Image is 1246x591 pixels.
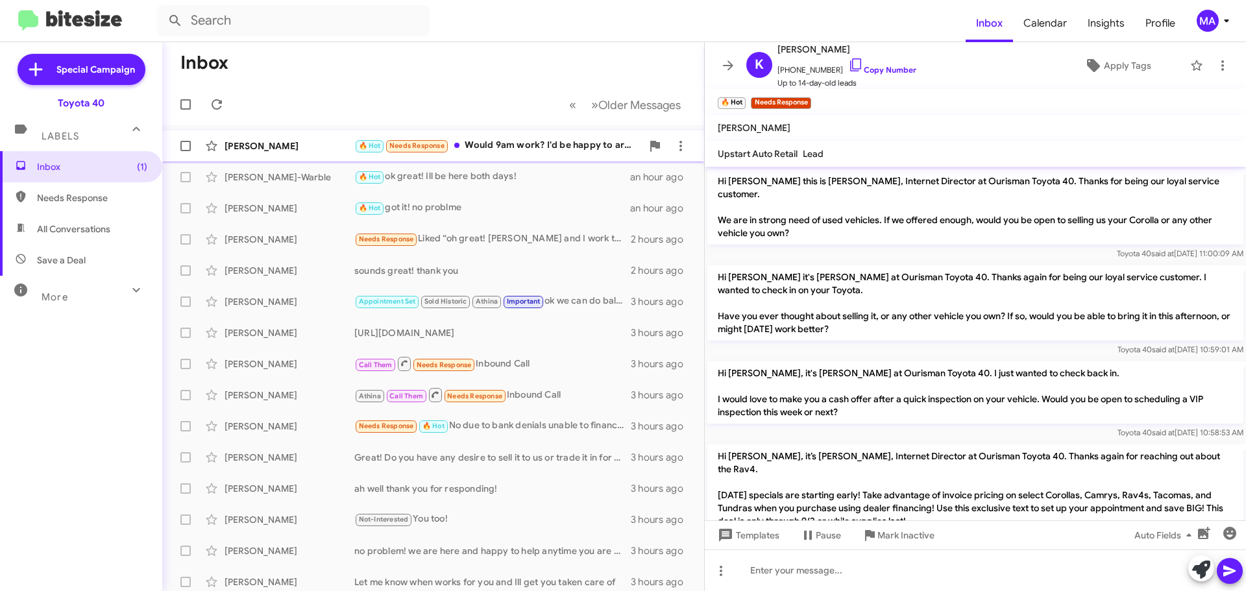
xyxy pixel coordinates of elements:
span: Toyota 40 [DATE] 10:59:01 AM [1118,344,1243,354]
div: [PERSON_NAME] [225,326,354,339]
span: Save a Deal [37,254,86,267]
div: Inbound Call [354,356,631,372]
span: 🔥 Hot [422,422,445,430]
span: Not-Interested [359,515,409,524]
span: Upstart Auto Retail [718,148,798,160]
div: an hour ago [630,171,694,184]
div: Inbound Call [354,387,631,403]
span: Needs Response [447,392,502,400]
span: Lead [803,148,824,160]
span: (1) [137,160,147,173]
div: 3 hours ago [631,295,694,308]
button: Pause [790,524,851,547]
span: Athina [476,297,498,306]
a: Profile [1135,5,1186,42]
div: [PERSON_NAME] [225,575,354,588]
span: All Conversations [37,223,110,235]
span: 🔥 Hot [359,173,381,181]
div: 3 hours ago [631,575,694,588]
a: Insights [1077,5,1135,42]
div: [PERSON_NAME] [225,544,354,557]
span: K [755,54,764,75]
div: [PERSON_NAME] [225,451,354,464]
button: Mark Inactive [851,524,945,547]
span: said at [1152,344,1175,354]
span: 🔥 Hot [359,204,381,212]
div: ok great! Ill be here both days! [354,169,630,184]
div: 3 hours ago [631,513,694,526]
div: [PERSON_NAME] [225,357,354,370]
div: [PERSON_NAME]-Warble [225,171,354,184]
span: » [591,97,598,113]
p: Hi [PERSON_NAME], it’s [PERSON_NAME], Internet Director at Ourisman Toyota 40. Thanks again for r... [707,444,1243,559]
div: Great! Do you have any desire to sell it to us or trade it in for another option? [354,451,631,464]
div: sounds great! thank you [354,264,631,277]
small: Needs Response [751,97,811,109]
div: Liked “oh great! [PERSON_NAME] and I work together. Let her know whenever you want to come in!” [354,232,631,247]
span: Auto Fields [1134,524,1197,547]
span: [PERSON_NAME] [718,122,790,134]
div: an hour ago [630,202,694,215]
div: [PERSON_NAME] [225,233,354,246]
div: ok we can do ballparks [354,294,631,309]
div: Would 9am work? I'd be happy to arrive at 9 and wait if necessary [354,138,642,153]
div: [PERSON_NAME] [225,420,354,433]
div: [URL][DOMAIN_NAME] [354,326,631,339]
span: Pause [816,524,841,547]
span: Important [507,297,541,306]
button: Templates [705,524,790,547]
h1: Inbox [180,53,228,73]
input: Search [157,5,430,36]
span: « [569,97,576,113]
span: Toyota 40 [DATE] 10:58:53 AM [1118,428,1243,437]
p: Hi [PERSON_NAME] this is [PERSON_NAME], Internet Director at Ourisman Toyota 40. Thanks for being... [707,169,1243,245]
span: Needs Response [37,191,147,204]
span: Athina [359,392,381,400]
div: 3 hours ago [631,326,694,339]
div: Let me know when works for you and Ill get you taken care of [354,575,631,588]
span: Older Messages [598,98,681,112]
div: 3 hours ago [631,357,694,370]
span: 🔥 Hot [359,141,381,150]
span: Needs Response [417,361,472,369]
div: 3 hours ago [631,389,694,402]
div: 3 hours ago [631,451,694,464]
div: Toyota 40 [58,97,104,110]
a: Special Campaign [18,54,145,85]
span: Toyota 40 [DATE] 11:00:09 AM [1117,248,1243,258]
span: Call Them [389,392,423,400]
span: Sold Historic [424,297,467,306]
span: Needs Response [389,141,445,150]
span: Special Campaign [56,63,135,76]
span: said at [1152,428,1175,437]
button: Apply Tags [1051,54,1184,77]
small: 🔥 Hot [718,97,746,109]
span: Call Them [359,361,393,369]
span: Labels [42,130,79,142]
div: 2 hours ago [631,264,694,277]
div: [PERSON_NAME] [225,389,354,402]
a: Calendar [1013,5,1077,42]
div: [PERSON_NAME] [225,264,354,277]
span: Inbox [37,160,147,173]
div: ah well thank you for responding! [354,482,631,495]
a: Inbox [966,5,1013,42]
div: 3 hours ago [631,544,694,557]
a: Copy Number [848,65,916,75]
div: [PERSON_NAME] [225,139,354,152]
button: MA [1186,10,1232,32]
div: [PERSON_NAME] [225,202,354,215]
span: Mark Inactive [877,524,934,547]
button: Next [583,91,689,118]
p: Hi [PERSON_NAME] it's [PERSON_NAME] at Ourisman Toyota 40. Thanks again for being our loyal servi... [707,265,1243,341]
div: no problem! we are here and happy to help anytime you are ready. I would need to see the vehicle ... [354,544,631,557]
div: No due to bank denials unable to finance at this time [354,418,631,433]
span: [PHONE_NUMBER] [777,57,916,77]
div: MA [1197,10,1219,32]
span: Templates [715,524,779,547]
div: 2 hours ago [631,233,694,246]
div: You too! [354,512,631,527]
